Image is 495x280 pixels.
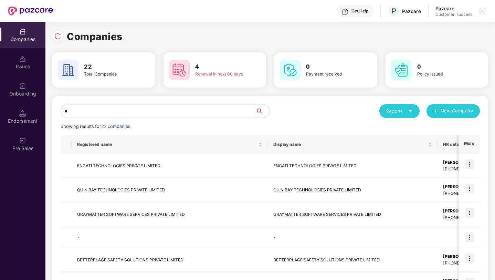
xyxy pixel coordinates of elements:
img: New Pazcare Logo [8,7,53,16]
td: ENGATI TECHNOLOGIES PRIVATE LIMITED [72,154,268,178]
h3: 0 [306,62,357,71]
td: GRAYMATTER SOFTWARE SERVICES PRIVATE LIMITED [72,202,268,227]
div: Pazcare [435,5,472,12]
h1: Companies [67,29,123,44]
span: P [392,7,396,15]
div: [PHONE_NUMBER] [443,166,485,172]
td: GRAYMATTER SOFTWARE SERVICES PRIVATE LIMITED [268,202,438,227]
img: svg+xml;base64,PHN2ZyB3aWR0aD0iMjAiIGhlaWdodD0iMjAiIHZpZXdCb3g9IjAgMCAyMCAyMCIgZmlsbD0ibm9uZSIgeG... [19,137,26,144]
img: icon [465,253,474,263]
div: [PERSON_NAME] [443,208,485,214]
span: Registered name [77,142,257,147]
span: caret-down [408,109,413,113]
div: Reports [386,108,413,114]
img: svg+xml;base64,PHN2ZyBpZD0iSGVscC0zMngzMiIgeG1sbnM9Imh0dHA6Ly93d3cudzMub3JnLzIwMDAvc3ZnIiB3aWR0aD... [342,8,349,15]
td: BETTERPLACE SAFETY SOLUTIONS PRIVATE LIMITED [268,248,438,272]
span: Showing results for [61,124,131,129]
div: Policy issued [417,71,468,78]
th: More [459,135,480,154]
div: [PERSON_NAME] [443,253,485,260]
div: Renewal in next 60 days [195,71,246,78]
h3: 0 [417,62,468,71]
img: svg+xml;base64,PHN2ZyB4bWxucz0iaHR0cDovL3d3dy53My5vcmcvMjAwMC9zdmciIHdpZHRoPSI2MCIgaGVpZ2h0PSI2MC... [280,60,301,80]
div: Pazcare [402,8,421,14]
span: plus [433,109,438,114]
span: Display name [273,142,427,147]
div: Total Companies [84,71,135,78]
div: [PERSON_NAME] Tk [443,184,485,190]
div: Payment received [306,71,357,78]
img: svg+xml;base64,PHN2ZyB4bWxucz0iaHR0cDovL3d3dy53My5vcmcvMjAwMC9zdmciIHdpZHRoPSI2MCIgaGVpZ2h0PSI2MC... [58,60,78,80]
img: svg+xml;base64,PHN2ZyB4bWxucz0iaHR0cDovL3d3dy53My5vcmcvMjAwMC9zdmciIHdpZHRoPSI2MCIgaGVpZ2h0PSI2MC... [169,60,190,80]
div: [PERSON_NAME] [443,159,485,166]
img: svg+xml;base64,PHN2ZyBpZD0iQ29tcGFuaWVzIiB4bWxucz0iaHR0cDovL3d3dy53My5vcmcvMjAwMC9zdmciIHdpZHRoPS... [19,28,26,35]
span: New Company [441,108,473,114]
td: - [72,227,268,248]
img: icon [465,208,474,218]
img: icon [465,184,474,193]
img: svg+xml;base64,PHN2ZyB4bWxucz0iaHR0cDovL3d3dy53My5vcmcvMjAwMC9zdmciIHdpZHRoPSI2MCIgaGVpZ2h0PSI2MC... [391,60,412,80]
td: QUIN BAY TECHNOLOGIES PRIVATE LIMITED [268,178,438,203]
img: svg+xml;base64,PHN2ZyBpZD0iRHJvcGRvd24tMzJ4MzIiIHhtbG5zPSJodHRwOi8vd3d3LnczLm9yZy8yMDAwL3N2ZyIgd2... [480,8,485,14]
span: search [255,108,270,114]
td: ENGATI TECHNOLOGIES PRIVATE LIMITED [268,154,438,178]
th: Registered name [72,135,268,154]
div: Customer_success [435,12,472,17]
div: [PHONE_NUMBER] [443,190,485,197]
div: Get Help [351,8,368,14]
td: BETTERPLACE SAFETY SOLUTIONS PRIVATE LIMITED [72,248,268,272]
th: HR details [438,135,491,154]
td: - [268,227,438,248]
h3: 22 [84,62,135,71]
img: svg+xml;base64,PHN2ZyB3aWR0aD0iMjAiIGhlaWdodD0iMjAiIHZpZXdCb3g9IjAgMCAyMCAyMCIgZmlsbD0ibm9uZSIgeG... [19,83,26,90]
h3: 4 [195,62,246,71]
div: [PHONE_NUMBER] [443,260,485,267]
div: [PHONE_NUMBER] [443,214,485,221]
img: svg+xml;base64,PHN2ZyBpZD0iSXNzdWVzX2Rpc2FibGVkIiB4bWxucz0iaHR0cDovL3d3dy53My5vcmcvMjAwMC9zdmciIH... [19,56,26,62]
img: svg+xml;base64,PHN2ZyB3aWR0aD0iMTQuNSIgaGVpZ2h0PSIxNC41IiB2aWV3Qm94PSIwIDAgMTYgMTYiIGZpbGw9Im5vbm... [19,110,26,117]
td: QUIN BAY TECHNOLOGIES PRIVATE LIMITED [72,178,268,203]
span: 22 companies. [101,124,131,129]
button: search [255,104,270,118]
button: plusNew Company [426,104,480,118]
img: icon [465,232,474,242]
th: Display name [268,135,438,154]
img: icon [465,159,474,169]
img: svg+xml;base64,PHN2ZyBpZD0iUmVsb2FkLTMyeDMyIiB4bWxucz0iaHR0cDovL3d3dy53My5vcmcvMjAwMC9zdmciIHdpZH... [54,33,61,40]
